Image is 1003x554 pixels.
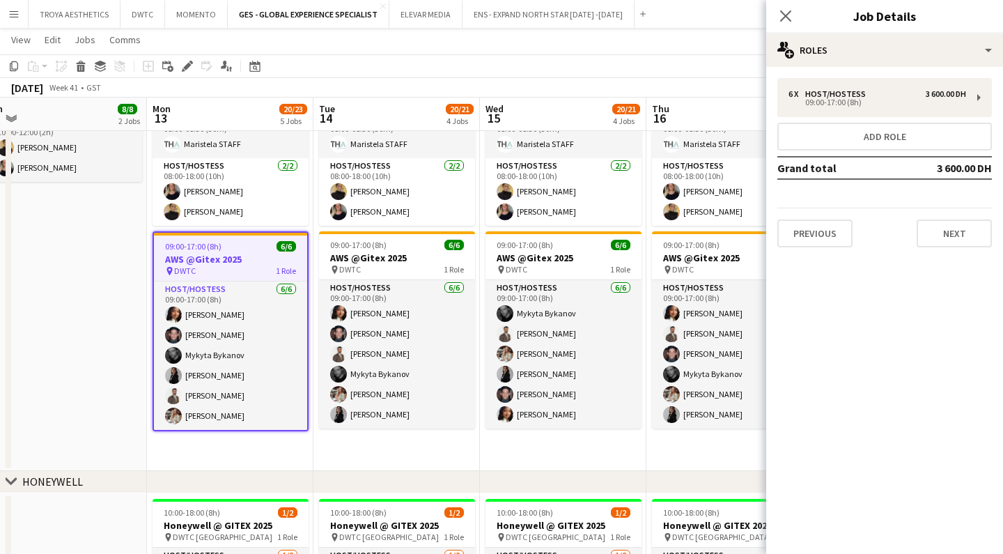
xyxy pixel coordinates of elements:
[917,220,992,247] button: Next
[483,110,504,126] span: 15
[118,104,137,114] span: 8/8
[165,1,228,28] button: MOMENTO
[485,252,642,264] h3: AWS @Gitex 2025
[485,62,642,226] app-job-card: 08:00-18:00 (10h)3/3Invest Qatar @Gitex 2025 DWTC2 RolesInternal1/108:00-08:30 (30m)Maristela STA...
[164,507,220,518] span: 10:00-18:00 (8h)
[613,116,639,126] div: 4 Jobs
[11,81,43,95] div: [DATE]
[672,264,694,275] span: DWTC
[319,280,475,429] app-card-role: Host/Hostess6/609:00-17:00 (8h)[PERSON_NAME][PERSON_NAME][PERSON_NAME]Mykyta Bykanov[PERSON_NAME]...
[485,519,642,532] h3: Honeywell @ GITEX 2025
[46,82,81,93] span: Week 41
[663,240,720,250] span: 09:00-17:00 (8h)
[610,532,630,542] span: 1 Role
[485,231,642,429] app-job-card: 09:00-17:00 (8h)6/6AWS @Gitex 2025 DWTC1 RoleHost/Hostess6/609:00-17:00 (8h)Mykyta Bykanov[PERSON...
[462,1,635,28] button: ENS - EXPAND NORTH STAR [DATE] -[DATE]
[120,1,165,28] button: DWTC
[652,252,808,264] h3: AWS @Gitex 2025
[154,253,307,266] h3: AWS @Gitex 2025
[506,532,605,542] span: DWTC [GEOGRAPHIC_DATA]
[485,158,642,226] app-card-role: Host/Hostess2/208:00-18:00 (10h)[PERSON_NAME][PERSON_NAME]
[280,116,306,126] div: 5 Jobs
[652,158,808,226] app-card-role: Host/Hostess2/208:00-18:00 (10h)[PERSON_NAME][PERSON_NAME]
[319,231,475,429] app-job-card: 09:00-17:00 (8h)6/6AWS @Gitex 2025 DWTC1 RoleHost/Hostess6/609:00-17:00 (8h)[PERSON_NAME][PERSON_...
[104,31,146,49] a: Comms
[173,532,272,542] span: DWTC [GEOGRAPHIC_DATA]
[904,157,992,179] td: 3 600.00 DH
[150,110,171,126] span: 13
[153,102,171,115] span: Mon
[339,532,439,542] span: DWTC [GEOGRAPHIC_DATA]
[652,62,808,226] app-job-card: 08:00-18:00 (10h)3/3Invest Qatar @Gitex 2025 DWTC2 RolesInternal1/108:00-08:30 (30m)Maristela STA...
[766,7,1003,25] h3: Job Details
[650,110,669,126] span: 16
[612,104,640,114] span: 20/21
[444,507,464,518] span: 1/2
[319,252,475,264] h3: AWS @Gitex 2025
[805,89,871,99] div: Host/Hostess
[277,532,297,542] span: 1 Role
[39,31,66,49] a: Edit
[652,102,669,115] span: Thu
[277,241,296,252] span: 6/6
[652,280,808,429] app-card-role: Host/Hostess6/609:00-17:00 (8h)[PERSON_NAME][PERSON_NAME][PERSON_NAME]Mykyta Bykanov[PERSON_NAME]...
[788,99,966,106] div: 09:00-17:00 (8h)
[29,1,120,28] button: TROYA AESTHETICS
[317,110,335,126] span: 14
[446,104,474,114] span: 20/21
[153,62,309,226] app-job-card: 08:00-18:00 (10h)3/3Invest Qatar @Gitex 2025 DWTC2 RolesInternal1/108:00-08:30 (30m)Maristela STA...
[777,123,992,151] button: Add role
[279,104,307,114] span: 20/23
[75,33,95,46] span: Jobs
[611,507,630,518] span: 1/2
[319,111,475,158] app-card-role: Internal1/108:00-08:30 (30m)Maristela STAFF
[86,82,101,93] div: GST
[339,264,361,275] span: DWTC
[276,266,296,276] span: 1 Role
[506,264,527,275] span: DWTC
[22,475,83,488] div: HONEYWELL
[610,264,630,275] span: 1 Role
[153,231,309,431] div: 09:00-17:00 (8h)6/6AWS @Gitex 2025 DWTC1 RoleHost/Hostess6/609:00-17:00 (8h)[PERSON_NAME][PERSON_...
[330,507,387,518] span: 10:00-18:00 (8h)
[389,1,462,28] button: ELEVAR MEDIA
[154,282,307,430] app-card-role: Host/Hostess6/609:00-17:00 (8h)[PERSON_NAME][PERSON_NAME]Mykyta Bykanov[PERSON_NAME][PERSON_NAME]...
[6,31,36,49] a: View
[444,532,464,542] span: 1 Role
[777,157,904,179] td: Grand total
[444,264,464,275] span: 1 Role
[153,158,309,226] app-card-role: Host/Hostess2/208:00-18:00 (10h)[PERSON_NAME][PERSON_NAME]
[45,33,61,46] span: Edit
[652,111,808,158] app-card-role: Internal1/108:00-08:30 (30m)Maristela STAFF
[788,89,805,99] div: 6 x
[652,231,808,429] app-job-card: 09:00-17:00 (8h)6/6AWS @Gitex 2025 DWTC1 RoleHost/Hostess6/609:00-17:00 (8h)[PERSON_NAME][PERSON_...
[118,116,140,126] div: 2 Jobs
[69,31,101,49] a: Jobs
[228,1,389,28] button: GES - GLOBAL EXPERIENCE SPECIALIST
[11,33,31,46] span: View
[672,532,772,542] span: DWTC [GEOGRAPHIC_DATA]
[777,220,853,247] button: Previous
[278,507,297,518] span: 1/2
[319,62,475,226] app-job-card: 08:00-18:00 (10h)3/3Invest Qatar @Gitex 2025 DWTC2 RolesInternal1/108:00-08:30 (30m)Maristela STA...
[497,240,553,250] span: 09:00-17:00 (8h)
[444,240,464,250] span: 6/6
[330,240,387,250] span: 09:00-17:00 (8h)
[652,519,808,532] h3: Honeywell @ GITEX 2025
[497,507,553,518] span: 10:00-18:00 (8h)
[663,507,720,518] span: 10:00-18:00 (8h)
[446,116,473,126] div: 4 Jobs
[153,111,309,158] app-card-role: Internal1/108:00-08:30 (30m)Maristela STAFF
[174,266,196,276] span: DWTC
[319,519,475,532] h3: Honeywell @ GITEX 2025
[319,102,335,115] span: Tue
[485,280,642,429] app-card-role: Host/Hostess6/609:00-17:00 (8h)Mykyta Bykanov[PERSON_NAME][PERSON_NAME][PERSON_NAME][PERSON_NAME]...
[109,33,141,46] span: Comms
[766,33,1003,67] div: Roles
